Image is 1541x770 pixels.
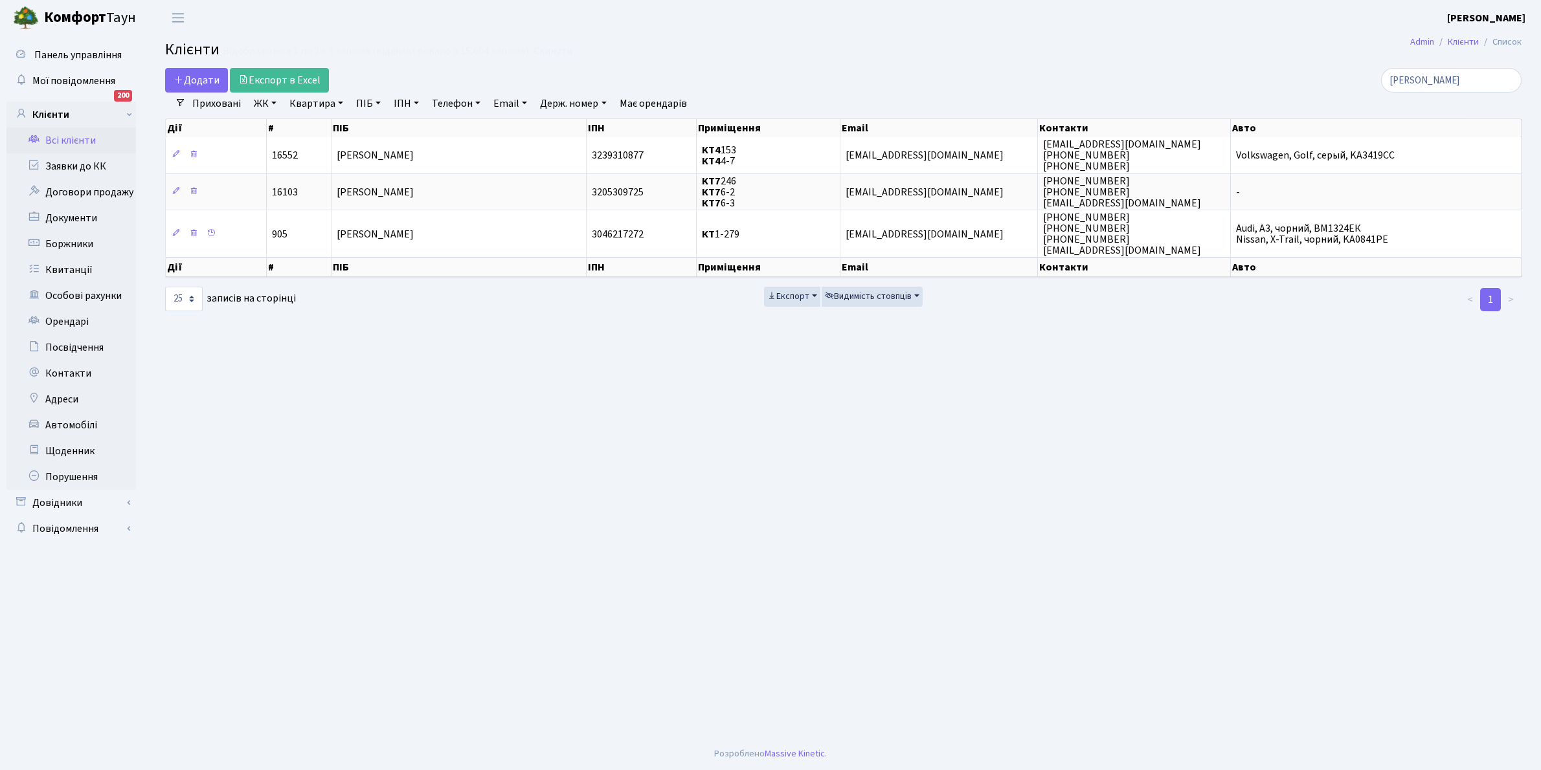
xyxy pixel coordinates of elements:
a: Квитанції [6,257,136,283]
span: [PHONE_NUMBER] [PHONE_NUMBER] [EMAIL_ADDRESS][DOMAIN_NAME] [1043,174,1201,210]
span: 246 6-2 6-3 [702,174,736,210]
th: ІПН [587,258,697,277]
span: 905 [272,227,287,241]
a: ЖК [249,93,282,115]
a: Massive Kinetic [765,747,825,760]
span: Таун [44,7,136,29]
b: КТ7 [702,196,721,210]
nav: breadcrumb [1391,28,1541,56]
a: Контакти [6,360,136,386]
a: Орендарі [6,309,136,335]
th: Дії [166,258,267,277]
span: 3046217272 [592,227,644,241]
span: [EMAIL_ADDRESS][DOMAIN_NAME] [PHONE_NUMBER] [PHONE_NUMBER] [1043,137,1201,173]
th: Контакти [1038,258,1231,277]
b: [PERSON_NAME] [1447,11,1525,25]
div: Відображено з 1 по 3 з 3 записів (відфільтровано з 15,004 записів). [223,45,531,58]
th: ПІБ [332,258,587,277]
button: Експорт [764,287,820,307]
span: Клієнти [165,38,219,61]
span: 3239310877 [592,148,644,162]
a: Автомобілі [6,412,136,438]
span: Мої повідомлення [32,74,115,88]
a: Скинути [534,45,572,58]
span: [EMAIL_ADDRESS][DOMAIN_NAME] [846,227,1004,241]
span: Audi, A3, чорний, ВМ1324ЕК Nissan, X-Trail, чорний, KA0841PE [1236,221,1388,247]
select: записів на сторінці [165,287,203,311]
div: 200 [114,90,132,102]
span: 16552 [272,148,298,162]
a: Клієнти [1448,35,1479,49]
a: Admin [1410,35,1434,49]
a: Особові рахунки [6,283,136,309]
a: Довідники [6,490,136,516]
span: - [1236,185,1240,199]
a: ПІБ [351,93,386,115]
a: Приховані [187,93,246,115]
th: # [267,258,332,277]
a: Договори продажу [6,179,136,205]
span: [EMAIL_ADDRESS][DOMAIN_NAME] [846,185,1004,199]
b: КТ7 [702,185,721,199]
th: ІПН [587,119,697,137]
span: Додати [174,73,219,87]
span: [PERSON_NAME] [337,148,414,162]
th: Контакти [1038,119,1231,137]
b: КТ [702,227,715,241]
a: Адреси [6,386,136,412]
th: Авто [1231,258,1522,277]
b: КТ4 [702,143,721,157]
span: Панель управління [34,48,122,62]
span: Експорт [767,290,809,303]
a: Повідомлення [6,516,136,542]
a: Порушення [6,464,136,490]
span: 16103 [272,185,298,199]
a: Додати [165,68,228,93]
a: Клієнти [6,102,136,127]
button: Видимість стовпців [822,287,923,307]
button: Переключити навігацію [162,7,194,28]
span: 3205309725 [592,185,644,199]
li: Список [1479,35,1522,49]
th: Email [840,258,1038,277]
b: Комфорт [44,7,106,28]
span: 1-279 [702,227,739,241]
a: ІПН [388,93,424,115]
span: [PERSON_NAME] [337,185,414,199]
th: # [267,119,332,137]
a: Документи [6,205,136,231]
a: Експорт в Excel [230,68,329,93]
a: Боржники [6,231,136,257]
th: Дії [166,119,267,137]
a: Мої повідомлення200 [6,68,136,94]
span: 153 4-7 [702,143,736,168]
a: Заявки до КК [6,153,136,179]
div: Розроблено . [714,747,827,761]
span: Видимість стовпців [825,290,912,303]
b: КТ7 [702,174,721,188]
span: [PERSON_NAME] [337,227,414,241]
span: [PHONE_NUMBER] [PHONE_NUMBER] [PHONE_NUMBER] [EMAIL_ADDRESS][DOMAIN_NAME] [1043,210,1201,258]
a: Email [488,93,532,115]
a: Телефон [427,93,486,115]
a: Посвідчення [6,335,136,360]
img: logo.png [13,5,39,31]
a: Держ. номер [535,93,611,115]
th: Приміщення [697,258,840,277]
a: Панель управління [6,42,136,68]
span: [EMAIL_ADDRESS][DOMAIN_NAME] [846,148,1004,162]
a: Має орендарів [614,93,692,115]
th: Приміщення [697,119,840,137]
a: Всі клієнти [6,127,136,153]
a: [PERSON_NAME] [1447,10,1525,26]
label: записів на сторінці [165,287,296,311]
th: ПІБ [332,119,587,137]
th: Авто [1231,119,1522,137]
span: Volkswagen, Golf, серый, KA3419CC [1236,148,1395,162]
a: Щоденник [6,438,136,464]
a: Квартира [284,93,348,115]
th: Email [840,119,1038,137]
a: 1 [1480,288,1501,311]
input: Пошук... [1381,68,1522,93]
b: КТ4 [702,154,721,168]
